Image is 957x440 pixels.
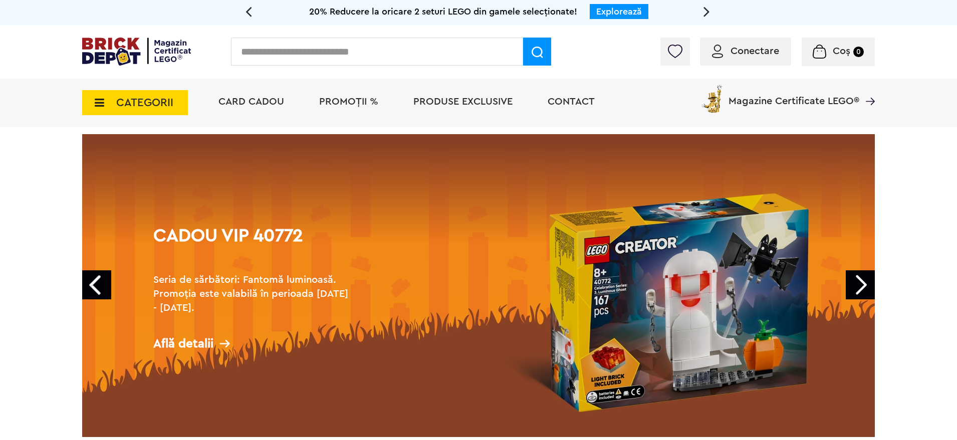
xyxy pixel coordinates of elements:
a: Contact [548,97,595,107]
a: Conectare [712,46,779,56]
a: PROMOȚII % [319,97,378,107]
span: Conectare [731,46,779,56]
div: Află detalii [153,337,354,350]
span: CATEGORII [116,97,173,108]
a: Card Cadou [218,97,284,107]
a: Cadou VIP 40772Seria de sărbători: Fantomă luminoasă. Promoția este valabilă în perioada [DATE] -... [82,134,875,437]
h1: Cadou VIP 40772 [153,227,354,263]
span: Coș [833,46,850,56]
h2: Seria de sărbători: Fantomă luminoasă. Promoția este valabilă în perioada [DATE] - [DATE]. [153,273,354,315]
span: 20% Reducere la oricare 2 seturi LEGO din gamele selecționate! [309,7,577,16]
span: Magazine Certificate LEGO® [729,83,859,106]
small: 0 [853,47,864,57]
a: Magazine Certificate LEGO® [859,83,875,93]
a: Explorează [596,7,642,16]
a: Next [846,270,875,299]
a: Produse exclusive [413,97,513,107]
a: Prev [82,270,111,299]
